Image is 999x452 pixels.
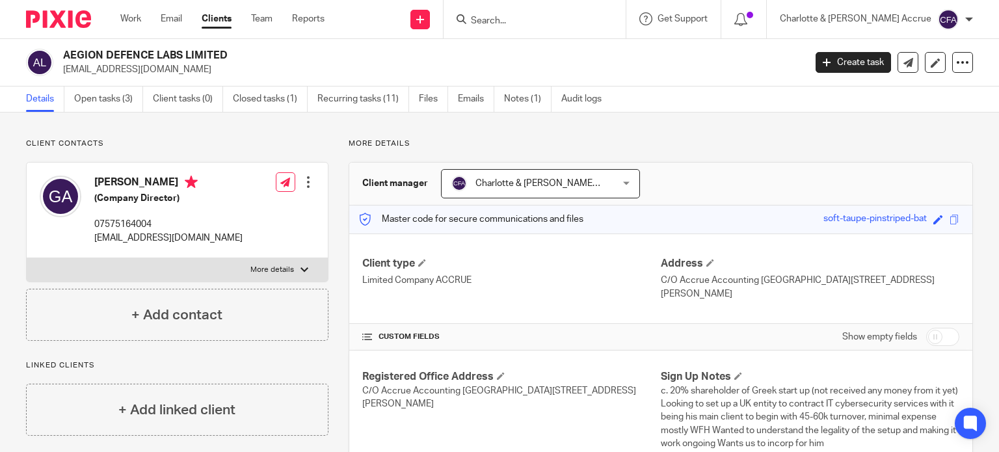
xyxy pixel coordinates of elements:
span: Charlotte & [PERSON_NAME] Accrue [475,179,627,188]
a: Reports [292,12,325,25]
span: C/O Accrue Accounting [GEOGRAPHIC_DATA][STREET_ADDRESS][PERSON_NAME] [362,386,636,408]
p: Master code for secure communications and files [359,213,583,226]
p: C/O Accrue Accounting [GEOGRAPHIC_DATA][STREET_ADDRESS][PERSON_NAME] [661,274,959,300]
p: Charlotte & [PERSON_NAME] Accrue [780,12,931,25]
span: c. 20% shareholder of Greek start up (not received any money from it yet) Looking to set up a UK ... [661,386,958,448]
a: Team [251,12,273,25]
a: Notes (1) [504,86,552,112]
p: [EMAIL_ADDRESS][DOMAIN_NAME] [63,63,796,76]
span: Get Support [658,14,708,23]
p: More details [349,139,973,149]
h4: Registered Office Address [362,370,661,384]
div: soft-taupe-pinstriped-bat [823,212,927,227]
h4: Sign Up Notes [661,370,959,384]
h4: Address [661,257,959,271]
a: Recurring tasks (11) [317,86,409,112]
h4: Client type [362,257,661,271]
a: Audit logs [561,86,611,112]
h3: Client manager [362,177,428,190]
p: Linked clients [26,360,328,371]
a: Email [161,12,182,25]
i: Primary [185,176,198,189]
h2: AEGION DEFENCE LABS LIMITED [63,49,650,62]
input: Search [470,16,587,27]
h4: [PERSON_NAME] [94,176,243,192]
h4: + Add contact [131,305,222,325]
img: svg%3E [40,176,81,217]
p: Limited Company ACCRUE [362,274,661,287]
a: Create task [816,52,891,73]
p: 07575164004 [94,218,243,231]
a: Closed tasks (1) [233,86,308,112]
a: Emails [458,86,494,112]
a: Work [120,12,141,25]
img: svg%3E [938,9,959,30]
a: Client tasks (0) [153,86,223,112]
label: Show empty fields [842,330,917,343]
img: Pixie [26,10,91,28]
h4: CUSTOM FIELDS [362,332,661,342]
a: Open tasks (3) [74,86,143,112]
a: Files [419,86,448,112]
h5: (Company Director) [94,192,243,205]
a: Clients [202,12,232,25]
a: Details [26,86,64,112]
h4: + Add linked client [118,400,235,420]
img: svg%3E [26,49,53,76]
p: More details [250,265,294,275]
img: svg%3E [451,176,467,191]
p: [EMAIL_ADDRESS][DOMAIN_NAME] [94,232,243,245]
p: Client contacts [26,139,328,149]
